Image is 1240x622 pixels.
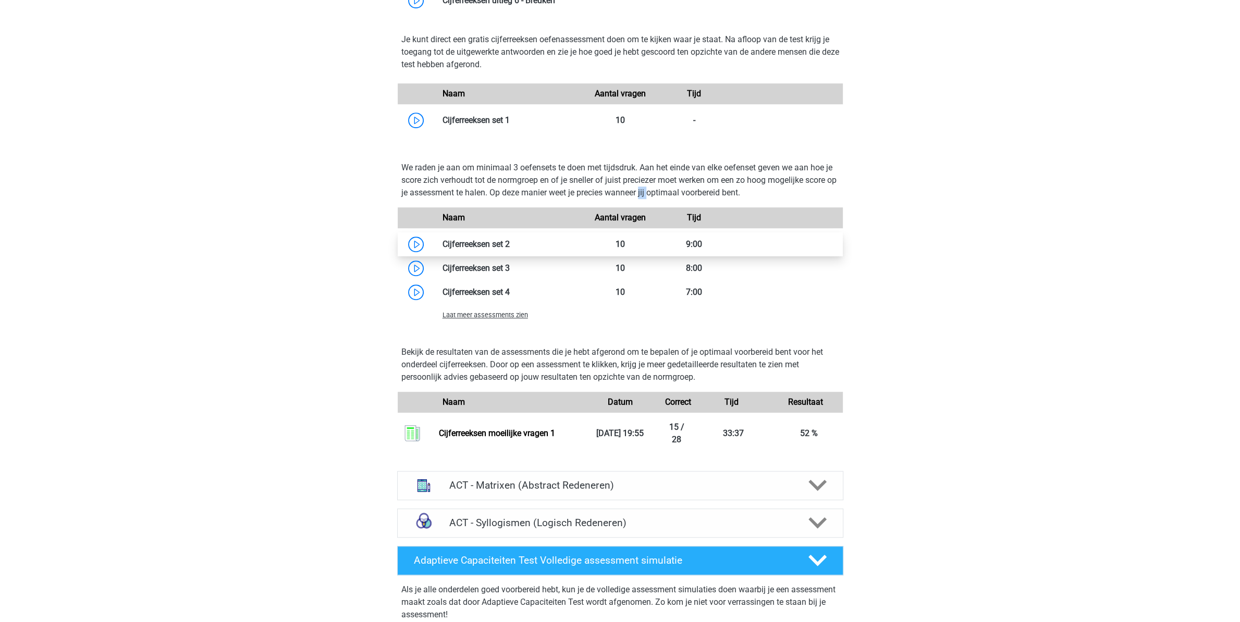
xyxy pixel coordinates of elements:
p: Bekijk de resultaten van de assessments die je hebt afgerond om te bepalen of je optimaal voorber... [401,346,839,383]
h4: ACT - Matrixen (Abstract Redeneren) [449,479,791,491]
div: Naam [435,88,583,100]
div: Aantal vragen [583,88,657,100]
div: Resultaat [768,396,842,408]
a: syllogismen ACT - Syllogismen (Logisch Redeneren) [393,508,848,538]
div: Datum [583,396,657,408]
h4: ACT - Syllogismen (Logisch Redeneren) [449,517,791,529]
div: Naam [435,212,583,224]
div: Correct [657,396,694,408]
div: Cijferreeksen set 4 [435,286,583,298]
h4: Adaptieve Capaciteiten Test Volledige assessment simulatie [414,554,791,566]
p: We raden je aan om minimaal 3 oefensets te doen met tijdsdruk. Aan het einde van elke oefenset ge... [401,161,839,199]
a: Adaptieve Capaciteiten Test Volledige assessment simulatie [393,546,848,575]
a: Cijferreeksen moeilijke vragen 1 [439,428,555,438]
div: Tijd [657,88,731,100]
img: syllogismen [410,509,437,537]
div: Tijd [657,212,731,224]
div: Cijferreeksen set 2 [435,238,583,251]
a: abstracte matrices ACT - Matrixen (Abstract Redeneren) [393,471,848,500]
img: abstracte matrices [410,472,437,499]
p: Je kunt direct een gratis cijferreeksen oefenassessment doen om te kijken waar je staat. Na afloo... [401,33,839,71]
span: Laat meer assessments zien [443,311,528,319]
div: Cijferreeksen set 3 [435,262,583,275]
div: Naam [435,396,583,408]
div: Cijferreeksen set 1 [435,114,583,127]
div: Aantal vragen [583,212,657,224]
div: Tijd [694,396,768,408]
